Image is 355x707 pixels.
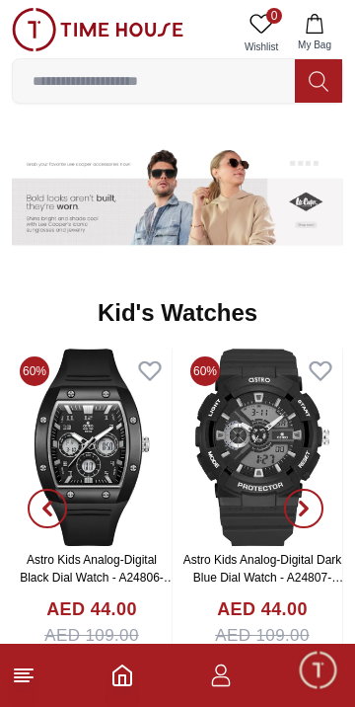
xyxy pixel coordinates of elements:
img: Banner Image [95,142,177,259]
span: 60% [190,356,220,386]
h2: Kid's Watches [98,297,257,329]
h4: AED 44.00 [46,596,137,623]
span: Wishlist [237,39,286,54]
h4: AED 44.00 [217,596,308,623]
div: Chat Widget [297,649,340,692]
span: AED 109.00 [215,623,310,649]
a: Astro Kids Analog-Digital Dark Blue Dial Watch - A24807-PPNN [183,553,344,602]
img: Banner Image [12,142,95,259]
img: Astro Kids Analog-Digital Dark Blue Dial Watch - A24807-PPNN [182,349,342,546]
img: Astro Kids Analog-Digital Black Dial Watch - A24806-PPBB [12,349,172,546]
img: ... [12,8,183,51]
span: 0 [266,8,282,24]
span: AED 109.00 [44,623,139,649]
button: My Bag [286,8,343,58]
span: My Bag [290,38,339,52]
img: Banner Image [260,142,343,259]
a: Astro Kids Analog-Digital Black Dial Watch - A24806-PPBB [20,553,176,602]
a: Home [110,664,134,687]
img: Banner Image [177,142,260,259]
a: 0Wishlist [237,8,286,58]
